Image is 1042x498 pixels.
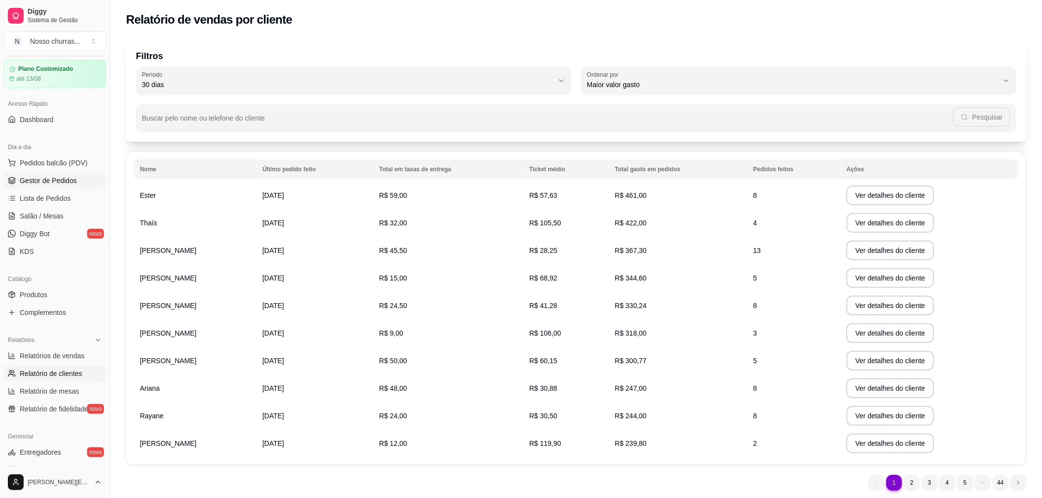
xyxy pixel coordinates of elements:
span: Pedidos balcão (PDV) [20,158,88,168]
article: Plano Customizado [18,65,73,73]
nav: pagination navigation [864,470,1031,496]
span: R$ 48,00 [379,384,407,392]
span: [PERSON_NAME] [140,247,196,254]
div: Acesso Rápido [4,96,106,112]
span: R$ 9,00 [379,329,403,337]
a: Gestor de Pedidos [4,173,106,188]
span: R$ 300,77 [615,357,647,365]
span: R$ 60,15 [529,357,557,365]
span: R$ 28,25 [529,247,557,254]
span: Salão / Mesas [20,211,64,221]
button: Ver detalhes do cliente [847,323,934,343]
a: Relatório de clientes [4,366,106,381]
span: R$ 24,00 [379,412,407,420]
span: R$ 57,63 [529,191,557,199]
a: Salão / Mesas [4,208,106,224]
button: Ver detalhes do cliente [847,296,934,315]
span: R$ 15,00 [379,274,407,282]
a: Entregadoresnovo [4,444,106,460]
label: Ordenar por [587,70,622,79]
span: R$ 32,00 [379,219,407,227]
span: R$ 24,50 [379,302,407,310]
button: Ver detalhes do cliente [847,351,934,371]
span: Ester [140,191,156,199]
a: Plano Customizadoaté 13/08 [4,60,106,88]
button: Ver detalhes do cliente [847,241,934,260]
span: R$ 318,00 [615,329,647,337]
span: R$ 30,50 [529,412,557,420]
button: Ver detalhes do cliente [847,406,934,426]
button: Select a team [4,31,106,51]
button: Ver detalhes do cliente [847,186,934,205]
li: pagination item 5 [957,475,973,491]
a: Relatórios de vendas [4,348,106,364]
li: pagination item 4 [940,475,955,491]
span: [DATE] [262,357,284,365]
span: Dashboard [20,115,54,124]
span: [PERSON_NAME] [140,357,196,365]
div: Gerenciar [4,429,106,444]
span: N [12,36,22,46]
li: dots element [975,475,991,491]
span: Relatórios [8,336,34,344]
th: Total gasto em pedidos [609,159,748,179]
p: Filtros [136,49,1016,63]
span: Nota Fiscal (NFC-e) [20,465,81,475]
span: R$ 422,00 [615,219,647,227]
th: Pedidos feitos [748,159,841,179]
span: KDS [20,247,34,256]
a: KDS [4,244,106,259]
span: Gestor de Pedidos [20,176,77,186]
div: Nosso churras ... [30,36,80,46]
span: R$ 239,80 [615,439,647,447]
span: Thaís [140,219,157,227]
span: [PERSON_NAME][EMAIL_ADDRESS][DOMAIN_NAME] [28,478,90,486]
button: Período30 dias [136,67,571,94]
a: Dashboard [4,112,106,127]
th: Ticket médio [523,159,609,179]
button: Ver detalhes do cliente [847,434,934,453]
a: Nota Fiscal (NFC-e) [4,462,106,478]
span: Ariana [140,384,160,392]
li: pagination item 2 [904,475,920,491]
span: 5 [753,274,757,282]
button: Ordenar porMaior valor gasto [581,67,1016,94]
span: R$ 461,00 [615,191,647,199]
a: Diggy Botnovo [4,226,106,242]
th: Último pedido feito [257,159,373,179]
span: R$ 119,90 [529,439,561,447]
span: [PERSON_NAME] [140,439,196,447]
th: Nome [134,159,257,179]
span: Maior valor gasto [587,80,999,90]
span: Diggy Bot [20,229,50,239]
span: [PERSON_NAME] [140,302,196,310]
label: Período [142,70,165,79]
span: Entregadores [20,447,61,457]
button: [PERSON_NAME][EMAIL_ADDRESS][DOMAIN_NAME] [4,470,106,494]
button: Pedidos balcão (PDV) [4,155,106,171]
span: 8 [753,302,757,310]
span: 5 [753,357,757,365]
span: R$ 50,00 [379,357,407,365]
span: [DATE] [262,191,284,199]
div: Catálogo [4,271,106,287]
button: Ver detalhes do cliente [847,213,934,233]
span: 3 [753,329,757,337]
span: [DATE] [262,274,284,282]
span: 8 [753,384,757,392]
span: 13 [753,247,761,254]
span: 8 [753,412,757,420]
span: Diggy [28,7,102,16]
div: Dia a dia [4,139,106,155]
li: pagination item 3 [922,475,938,491]
span: [DATE] [262,412,284,420]
span: 30 dias [142,80,554,90]
span: R$ 30,88 [529,384,557,392]
span: 2 [753,439,757,447]
span: R$ 12,00 [379,439,407,447]
span: [PERSON_NAME] [140,274,196,282]
span: Relatório de mesas [20,386,79,396]
button: Ver detalhes do cliente [847,378,934,398]
span: R$ 68,92 [529,274,557,282]
span: [DATE] [262,439,284,447]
